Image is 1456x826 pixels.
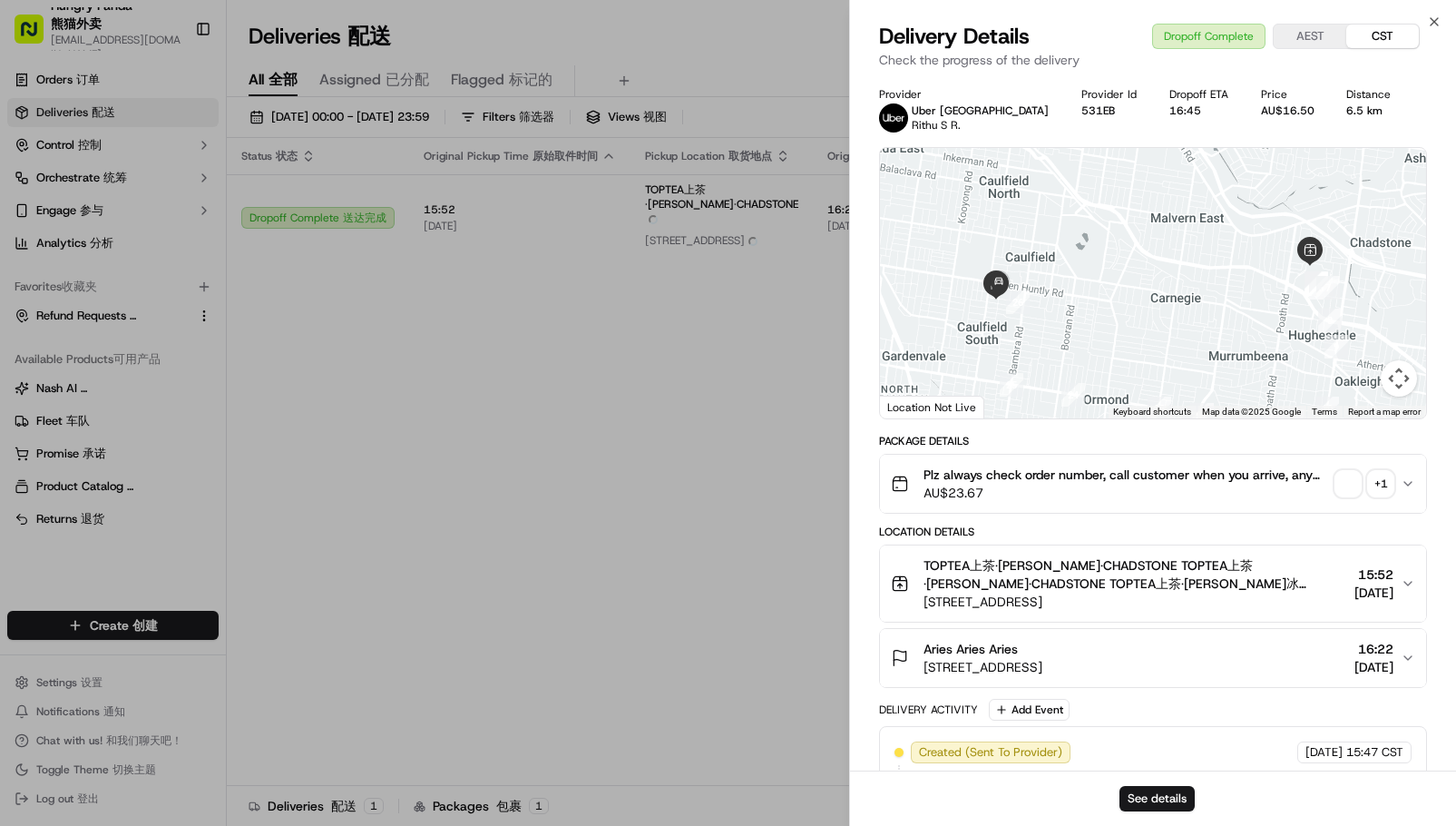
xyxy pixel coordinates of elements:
[308,179,330,201] button: Start new chat
[128,449,220,464] a: Powered byPylon
[884,395,944,418] a: Open this area in Google Maps (opens a new window)
[1113,406,1191,418] button: Keyboard shortcuts
[38,173,71,206] img: 1727276513143-84d647e1-66c0-4f92-a045-3c9f9f5dfd92
[1354,658,1393,676] span: [DATE]
[1335,471,1393,497] button: +1
[281,232,330,254] button: See all
[1261,103,1318,118] div: AU$16.50
[56,330,147,345] span: [PERSON_NAME]
[1169,87,1232,102] div: Dropoff ETA
[1309,276,1333,300] div: 6
[1346,25,1419,48] button: CST
[153,408,168,422] div: 💻
[1348,407,1421,417] a: Report a map error
[1061,383,1085,407] div: 24
[1315,397,1339,420] div: 10
[1368,471,1393,497] div: + 1
[879,22,1030,51] span: Delivery Details
[923,658,1042,676] span: [STREET_ADDRESS]
[1169,103,1232,118] div: 16:45
[36,406,139,424] span: Knowledge Base
[923,466,1328,484] span: Plz always check order number, call customer when you arrive, any delivery issues, Contact WhatsA...
[912,118,961,133] span: Rithu S R.
[161,330,203,345] span: 8月27日
[879,525,1427,539] div: Location Details
[1354,565,1393,584] span: 15:52
[18,173,51,206] img: 1736555255976-a54dd68f-1ca7-489b-9aae-adbdc363a1c4
[880,396,984,418] div: Location Not Live
[1305,744,1343,761] span: [DATE]
[18,18,54,54] img: Nash
[1148,397,1171,420] div: 23
[1346,87,1394,102] div: Distance
[923,556,1347,593] span: TOPTEA上茶·[PERSON_NAME]·CHADSTONE TOPTEA上茶·[PERSON_NAME]·CHADSTONE TOPTEA上茶·[PERSON_NAME]冰·CHADSTONE
[1381,360,1417,397] button: Map camera controls
[923,484,1328,502] span: AU$23.67
[146,398,298,431] a: 💻API Documentation
[36,331,51,346] img: 1736555255976-a54dd68f-1ca7-489b-9aae-adbdc363a1c4
[1261,87,1318,102] div: Price
[11,398,146,431] a: 📗Knowledge Base
[880,546,1426,622] button: TOPTEA上茶·[PERSON_NAME]·CHADSTONE TOPTEA上茶·[PERSON_NAME]·CHADSTONE TOPTEA上茶·[PERSON_NAME]冰·CHADSTO...
[1354,584,1393,602] span: [DATE]
[1000,373,1023,397] div: 25
[1318,309,1342,332] div: 8
[82,173,298,192] div: Start new chat
[18,236,122,251] div: Past conversations
[47,117,327,136] input: Got a question? Start typing here...
[151,330,157,345] span: •
[879,87,1052,102] div: Provider
[1305,271,1328,295] div: 5
[1316,276,1340,300] div: 7
[18,408,33,422] div: 📗
[879,703,978,717] div: Delivery Activity
[18,313,47,342] img: Asif Zaman Khan
[1081,87,1140,102] div: Provider Id
[171,406,291,424] span: API Documentation
[879,434,1427,448] div: Package Details
[1006,290,1030,314] div: 26
[879,103,908,133] img: uber-new-logo.jpeg
[923,640,1018,658] span: Aries Aries Aries
[919,744,1062,761] span: Created (Sent To Provider)
[1324,335,1348,359] div: 9
[1354,640,1393,658] span: 16:22
[989,699,1070,721] button: Add Event
[880,455,1426,513] button: Plz always check order number, call customer when you arrive, any delivery issues, Contact WhatsA...
[884,395,944,418] img: Google
[1119,786,1195,811] button: See details
[1202,407,1301,417] span: Map data ©2025 Google
[912,103,1049,118] p: Uber [GEOGRAPHIC_DATA]
[1190,403,1214,427] div: 22
[70,281,112,296] span: 9月17日
[18,73,330,102] p: Welcome 👋
[60,281,66,296] span: •
[1081,103,1115,118] button: 531EB
[1346,744,1403,761] span: 15:47 CST
[1274,25,1346,48] button: AEST
[181,450,220,464] span: Pylon
[880,629,1426,687] button: Aries Aries Aries[STREET_ADDRESS]16:22[DATE]
[1312,407,1337,417] a: Terms (opens in new tab)
[923,593,1347,611] span: [STREET_ADDRESS]
[879,51,1427,69] p: Check the progress of the delivery
[1346,103,1394,118] div: 6.5 km
[82,192,249,206] div: We're available if you need us!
